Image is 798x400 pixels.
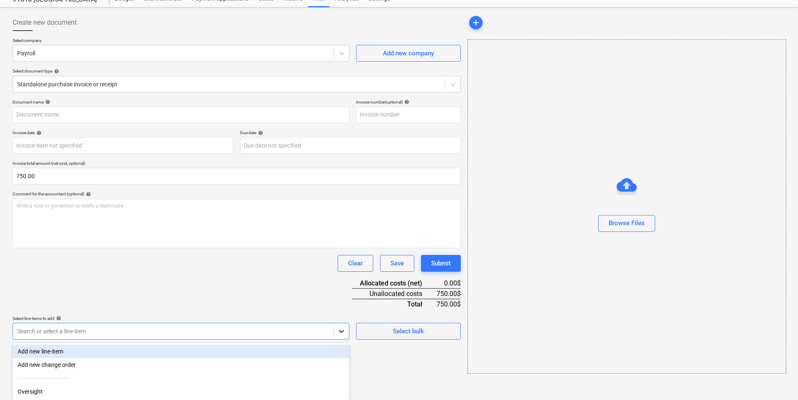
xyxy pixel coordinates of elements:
button: Browse Files [598,215,655,232]
p: Select company [13,38,349,45]
span: help [84,192,91,197]
div: ------------------------------ [13,371,349,385]
button: Clear [338,255,373,272]
div: Invoice number (optional) [356,99,461,105]
input: Document name [13,106,349,123]
div: Save [390,258,404,269]
div: Invoice date [13,130,233,135]
div: Browse Files [467,39,786,374]
p: Invoice total amount (net cost, optional) [13,161,461,168]
span: help [44,99,50,104]
div: Due date [240,130,461,135]
span: add [471,18,481,28]
div: Add new company [383,48,434,59]
span: help [52,69,59,74]
button: Add new company [356,45,461,62]
span: Create new document [13,18,77,28]
div: Select document type [13,68,461,74]
div: 0.00$ [436,278,460,288]
input: Invoice number [356,106,461,123]
span: help [403,99,409,104]
span: help [256,130,263,135]
button: Select bulk [356,323,461,340]
div: Document name [13,99,349,105]
div: Add new change order [13,358,349,371]
div: Unallocated costs [352,288,436,299]
div: Submit [431,258,451,269]
div: Total [352,299,436,309]
input: Invoice date not specified [13,137,233,154]
input: Invoice total amount (net cost, optional) [13,168,461,184]
div: Select line-items to add [13,316,349,321]
div: Oversight [13,385,349,398]
div: Browse Files [609,218,645,229]
span: help [54,316,61,321]
button: Save [380,255,414,272]
iframe: Chat Widget [756,360,798,400]
div: Allocated costs (net) [352,278,436,288]
div: 750.00$ [436,288,460,299]
div: Comment for the accountant (optional) [13,191,461,197]
button: Submit [421,255,461,272]
div: Add new line-item [13,345,349,358]
div: Select bulk [393,326,424,337]
input: Due date not specified [240,137,461,154]
div: 750.00$ [436,299,460,309]
div: Clear [348,258,363,269]
span: help [35,130,41,135]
